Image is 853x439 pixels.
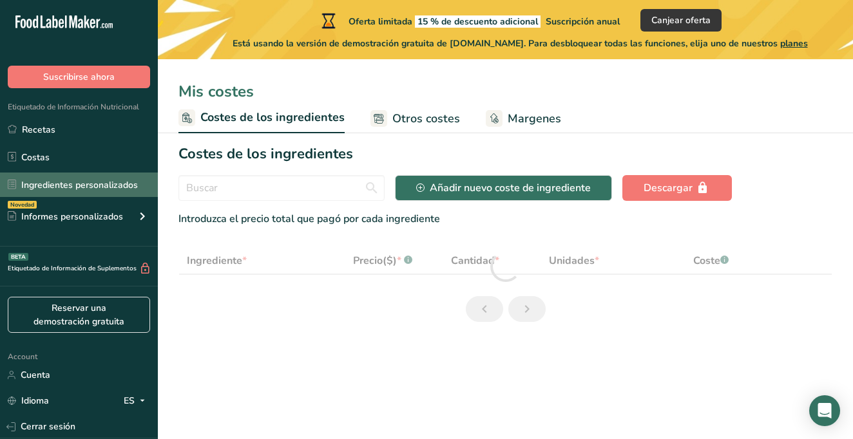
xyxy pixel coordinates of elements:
div: ES [124,393,150,409]
a: Página anterior [466,296,503,322]
span: planes [780,37,808,50]
span: Está usando la versión de demostración gratuita de [DOMAIN_NAME]. Para desbloquear todas las func... [233,37,808,50]
a: Otros costes [370,104,460,133]
div: Informes personalizados [8,210,123,223]
div: Añadir nuevo coste de ingrediente [416,180,591,196]
button: Suscribirse ahora [8,66,150,88]
button: Descargar [622,175,732,201]
span: Margenes [508,110,561,127]
a: Margenes [486,104,561,133]
span: Suscripción anual [546,15,620,28]
button: Canjear oferta [640,9,722,32]
div: Novedad [8,201,37,209]
a: Costes de los ingredientes [178,103,345,134]
button: Añadir nuevo coste de ingrediente [395,175,612,201]
div: Introduzca el precio total que pagó por cada ingrediente [178,211,832,227]
input: Buscar [178,175,385,201]
h2: Costes de los ingredientes [178,144,353,165]
a: Siguiente página [508,296,546,322]
div: Open Intercom Messenger [809,395,840,426]
span: 15 % de descuento adicional [415,15,541,28]
span: Otros costes [392,110,460,127]
div: Mis costes [158,80,853,103]
a: Idioma [8,389,49,412]
span: Suscribirse ahora [43,70,115,84]
div: BETA [8,253,28,261]
a: Reservar una demostración gratuita [8,297,150,333]
span: Costes de los ingredientes [200,109,345,126]
span: Canjear oferta [651,14,711,27]
div: Descargar [644,180,711,196]
div: Oferta limitada [319,13,620,28]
